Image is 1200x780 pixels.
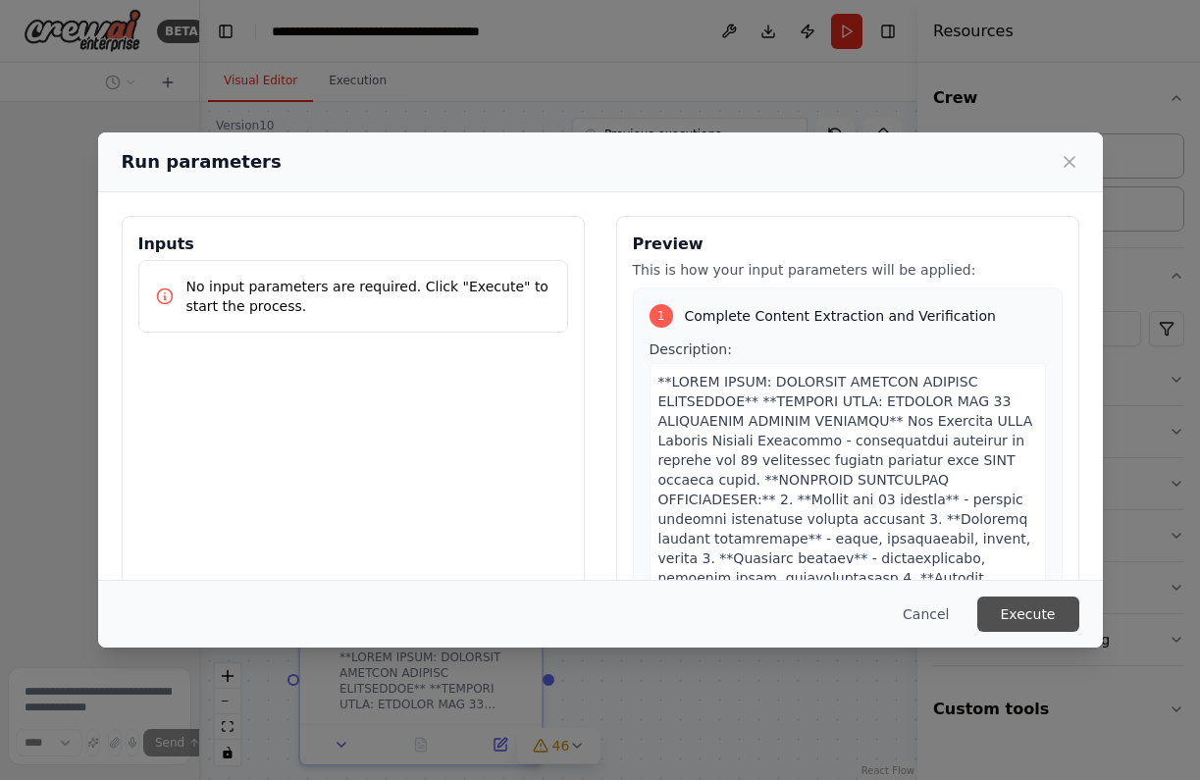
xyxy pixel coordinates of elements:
[122,148,282,176] h2: Run parameters
[138,233,568,256] h3: Inputs
[650,341,732,357] span: Description:
[633,233,1063,256] h3: Preview
[633,260,1063,280] p: This is how your input parameters will be applied:
[977,597,1079,632] button: Execute
[186,277,551,316] p: No input parameters are required. Click "Execute" to start the process.
[650,304,673,328] div: 1
[685,306,996,326] span: Complete Content Extraction and Verification
[887,597,965,632] button: Cancel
